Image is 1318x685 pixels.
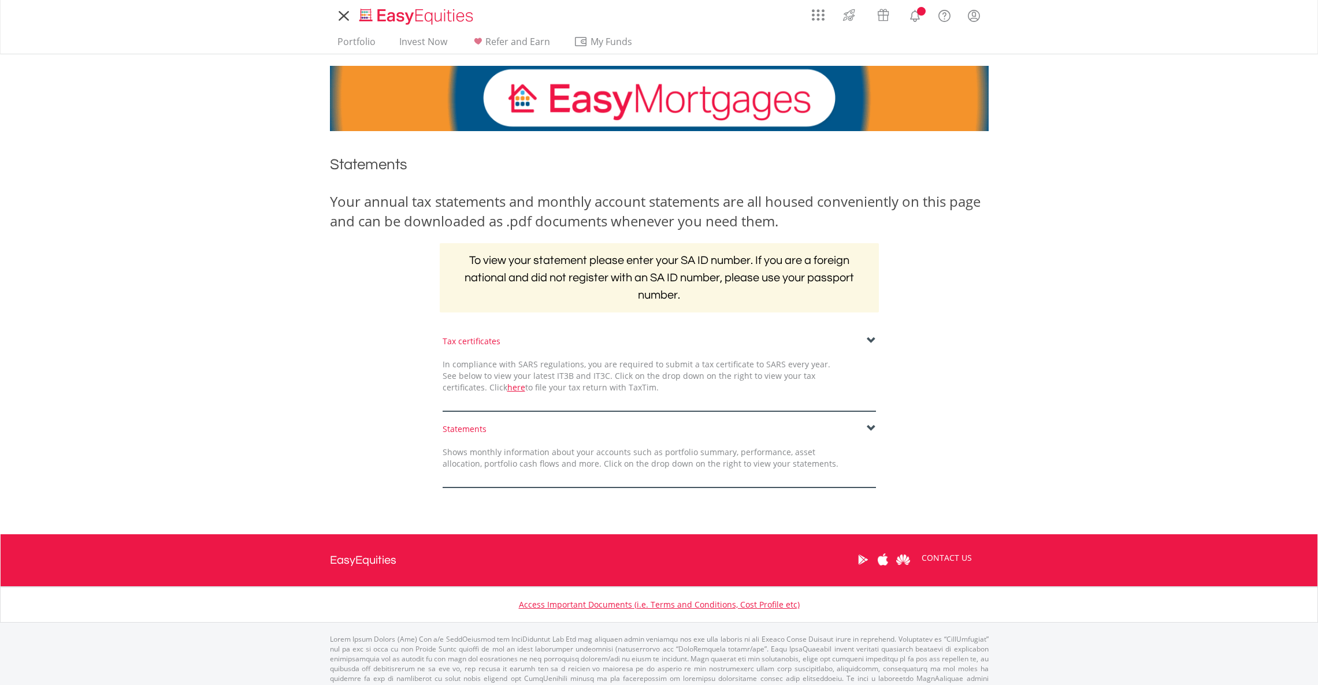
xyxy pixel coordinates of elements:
span: Statements [330,157,407,172]
a: My Profile [959,3,989,28]
a: Apple [873,542,893,578]
a: EasyEquities [330,534,396,586]
img: EasyMortage Promotion Banner [330,66,989,131]
div: Statements [443,423,876,435]
a: Invest Now [395,36,452,54]
a: Google Play [853,542,873,578]
div: Shows monthly information about your accounts such as portfolio summary, performance, asset alloc... [434,446,847,470]
span: In compliance with SARS regulations, you are required to submit a tax certificate to SARS every y... [443,359,830,393]
div: Tax certificates [443,336,876,347]
a: Notifications [900,3,930,26]
img: vouchers-v2.svg [874,6,893,24]
img: EasyEquities_Logo.png [357,7,478,26]
a: CONTACT US [914,542,980,574]
a: Vouchers [866,3,900,24]
a: FAQ's and Support [930,3,959,26]
a: Huawei [893,542,914,578]
a: Refer and Earn [466,36,555,54]
img: thrive-v2.svg [840,6,859,24]
span: Refer and Earn [485,35,550,48]
span: My Funds [574,34,649,49]
h2: To view your statement please enter your SA ID number. If you are a foreign national and did not ... [440,243,879,312]
span: Click to file your tax return with TaxTim. [489,382,659,393]
a: Home page [355,3,478,26]
a: Portfolio [333,36,380,54]
img: grid-menu-icon.svg [812,9,825,21]
a: AppsGrid [804,3,832,21]
div: Your annual tax statements and monthly account statements are all housed conveniently on this pag... [330,192,989,232]
a: Access Important Documents (i.e. Terms and Conditions, Cost Profile etc) [519,599,800,610]
a: here [507,382,525,393]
